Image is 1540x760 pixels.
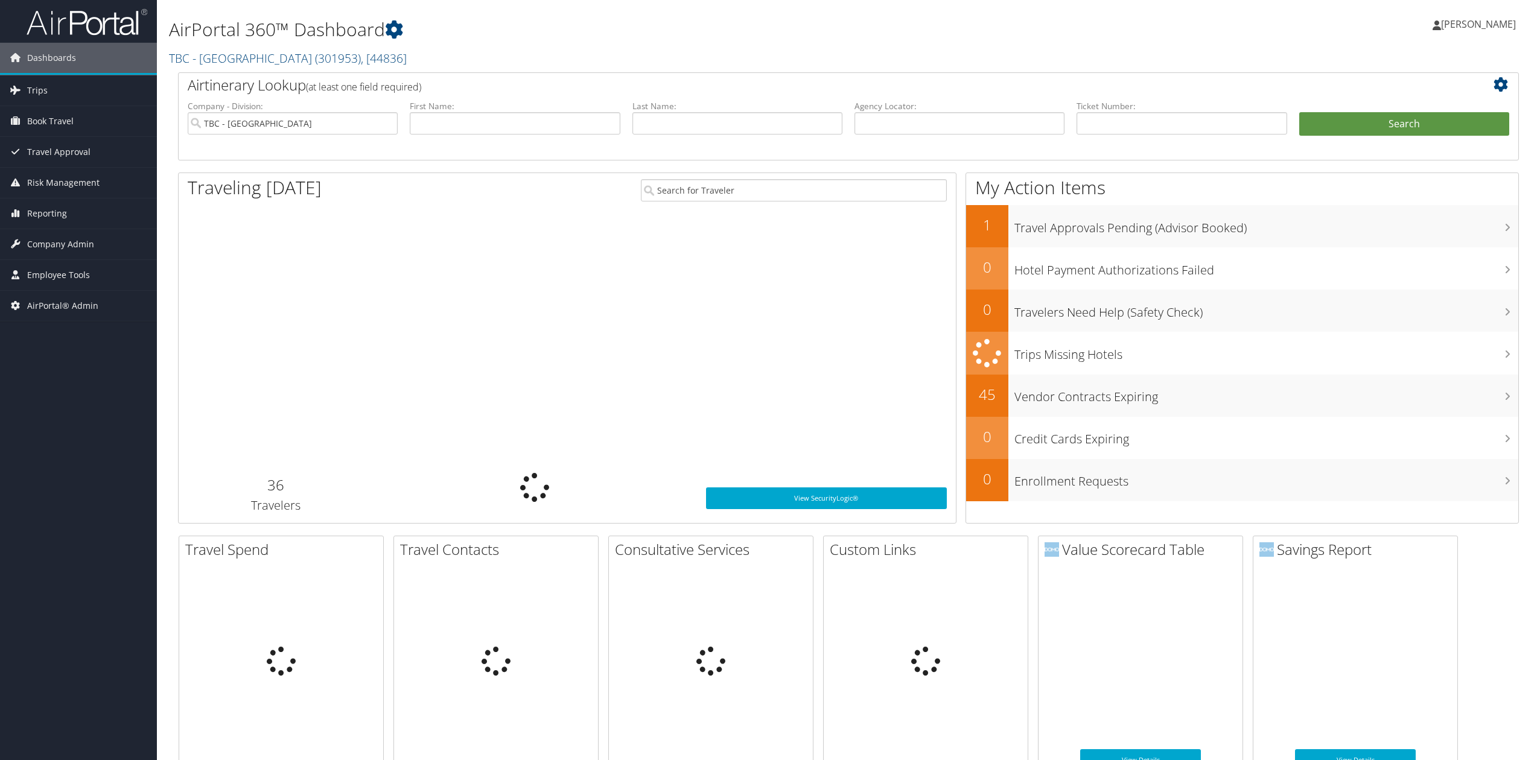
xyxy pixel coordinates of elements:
[966,417,1518,459] a: 0Credit Cards Expiring
[966,247,1518,290] a: 0Hotel Payment Authorizations Failed
[27,291,98,321] span: AirPortal® Admin
[966,175,1518,200] h1: My Action Items
[188,75,1398,95] h2: Airtinerary Lookup
[188,100,398,112] label: Company - Division:
[1259,539,1457,560] h2: Savings Report
[1014,298,1518,321] h3: Travelers Need Help (Safety Check)
[641,179,947,201] input: Search for Traveler
[400,539,598,560] h2: Travel Contacts
[854,100,1064,112] label: Agency Locator:
[966,375,1518,417] a: 45Vendor Contracts Expiring
[1045,542,1059,557] img: domo-logo.png
[966,215,1008,235] h2: 1
[966,257,1008,277] h2: 0
[169,17,1075,42] h1: AirPortal 360™ Dashboard
[1077,100,1287,112] label: Ticket Number:
[188,175,322,200] h1: Traveling [DATE]
[27,229,94,259] span: Company Admin
[185,539,383,560] h2: Travel Spend
[706,487,947,509] a: View SecurityLogic®
[361,50,407,66] span: , [ 44836 ]
[966,205,1518,247] a: 1Travel Approvals Pending (Advisor Booked)
[615,539,813,560] h2: Consultative Services
[1299,112,1509,136] button: Search
[27,137,91,167] span: Travel Approval
[1441,17,1516,31] span: [PERSON_NAME]
[188,475,364,495] h2: 36
[1014,340,1518,363] h3: Trips Missing Hotels
[966,299,1008,320] h2: 0
[27,106,74,136] span: Book Travel
[830,539,1028,560] h2: Custom Links
[188,497,364,514] h3: Travelers
[1014,256,1518,279] h3: Hotel Payment Authorizations Failed
[315,50,361,66] span: ( 301953 )
[306,80,421,93] span: (at least one field required)
[410,100,620,112] label: First Name:
[1014,467,1518,490] h3: Enrollment Requests
[27,168,100,198] span: Risk Management
[1014,382,1518,405] h3: Vendor Contracts Expiring
[27,8,147,36] img: airportal-logo.png
[1045,539,1242,560] h2: Value Scorecard Table
[27,43,76,73] span: Dashboards
[1259,542,1274,557] img: domo-logo.png
[27,75,48,106] span: Trips
[966,469,1008,489] h2: 0
[27,260,90,290] span: Employee Tools
[169,50,407,66] a: TBC - [GEOGRAPHIC_DATA]
[1014,214,1518,236] h3: Travel Approvals Pending (Advisor Booked)
[966,459,1518,501] a: 0Enrollment Requests
[966,384,1008,405] h2: 45
[966,426,1008,447] h2: 0
[632,100,842,112] label: Last Name:
[27,198,67,229] span: Reporting
[966,332,1518,375] a: Trips Missing Hotels
[966,290,1518,332] a: 0Travelers Need Help (Safety Check)
[1433,6,1528,42] a: [PERSON_NAME]
[1014,425,1518,448] h3: Credit Cards Expiring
